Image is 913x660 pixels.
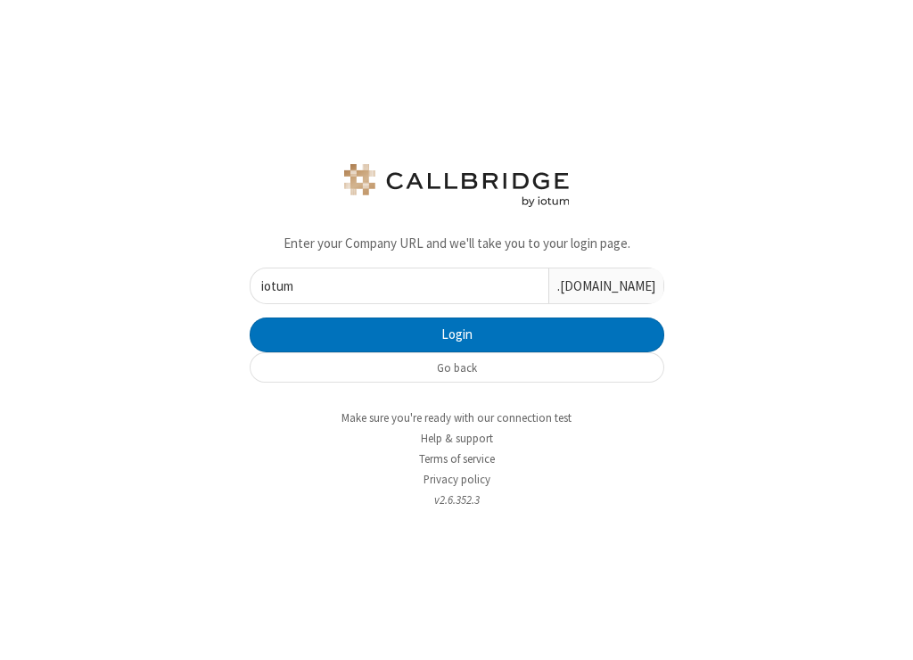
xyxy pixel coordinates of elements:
[424,472,490,487] a: Privacy policy
[341,164,572,207] img: logo.png
[251,268,548,303] input: eg. my-company-name
[421,431,493,446] a: Help & support
[341,410,572,425] a: Make sure you're ready with our connection test
[250,352,664,383] button: Go back
[419,451,495,466] a: Terms of service
[250,318,664,353] button: Login
[250,234,664,254] p: Enter your Company URL and we'll take you to your login page.
[236,491,678,508] li: v2.6.352.3
[548,268,663,303] div: .[DOMAIN_NAME]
